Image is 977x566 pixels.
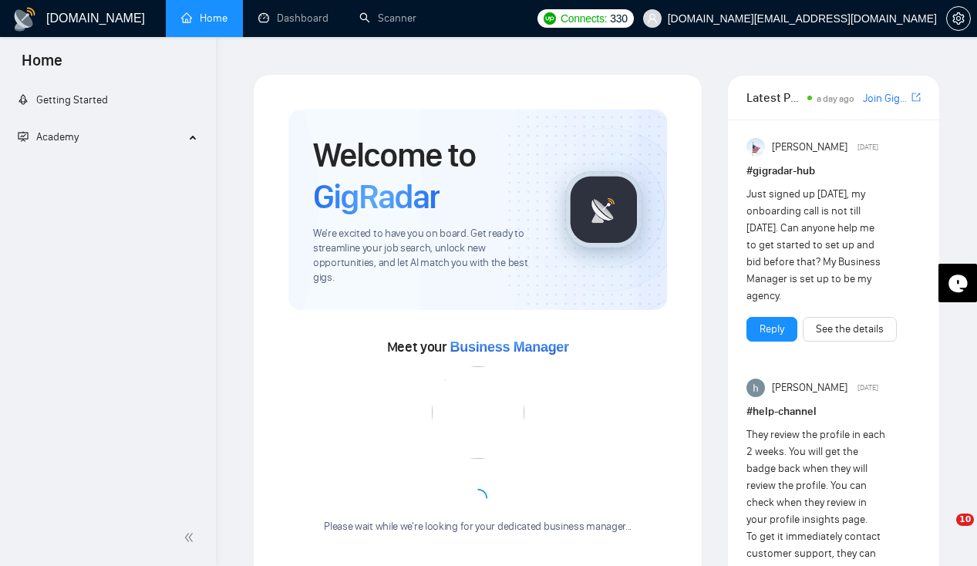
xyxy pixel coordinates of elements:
img: Anisuzzaman Khan [746,138,765,157]
span: [PERSON_NAME] [772,379,847,396]
span: Meet your [387,339,569,355]
img: logo [12,7,37,32]
span: Business Manager [450,339,569,355]
span: 10 [956,514,974,526]
div: Just signed up [DATE], my onboarding call is not till [DATE]. Can anyone help me to get started t... [746,186,886,305]
a: setting [946,12,971,25]
span: Latest Posts from the GigRadar Community [746,88,802,107]
span: Academy [18,130,79,143]
a: See the details [816,321,884,338]
span: Academy [36,130,79,143]
span: [DATE] [857,381,878,395]
img: haider ali [746,379,765,397]
span: GigRadar [313,176,440,217]
iframe: Intercom live chat [925,514,962,551]
span: Connects: [561,10,607,27]
h1: # gigradar-hub [746,163,921,180]
span: user [647,13,658,24]
span: Getting Started [36,93,108,106]
a: export [911,90,921,105]
button: See the details [803,317,897,342]
span: We're excited to have you on board. Get ready to streamline your job search, unlock new opportuni... [313,227,541,285]
span: double-left [184,530,199,545]
button: Reply [746,317,797,342]
span: loading [469,489,487,507]
a: dashboardDashboard [258,12,328,25]
span: a day ago [817,93,854,104]
a: searchScanner [359,12,416,25]
span: setting [947,12,970,25]
span: export [911,91,921,103]
span: [PERSON_NAME] [772,139,847,156]
a: homeHome [181,12,227,25]
li: Getting Started [5,85,210,116]
span: [DATE] [857,140,878,154]
a: Join GigRadar Slack Community [863,90,908,107]
img: gigradar-logo.png [565,171,642,248]
span: 330 [610,10,627,27]
div: Please wait while we're looking for your dedicated business manager... [315,520,641,534]
span: fund-projection-screen [18,131,29,142]
span: Home [9,49,75,82]
h1: # help-channel [746,403,921,420]
h1: Welcome to [313,134,541,217]
img: error [432,366,524,459]
img: upwork-logo.png [544,12,556,25]
button: setting [946,6,971,31]
a: Reply [760,321,784,338]
span: rocket [18,94,29,105]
